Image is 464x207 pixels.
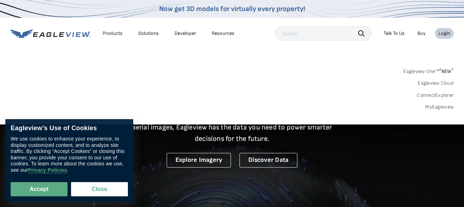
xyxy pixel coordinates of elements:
button: Close [71,182,128,196]
a: Buy [417,30,426,37]
a: MyEagleview [425,104,454,110]
a: Privacy Policies [28,167,67,173]
div: Eagleview’s Use of Cookies [11,124,128,132]
a: Eagleview Cloud [418,80,454,86]
div: We use cookies to enhance your experience, to display customized content, and to analyze site tra... [11,136,128,173]
a: Now get 3D models for virtually every property! [159,5,305,13]
div: Solutions [138,30,159,37]
span: NEW [439,68,454,74]
div: Products [103,30,123,37]
a: Discover Data [239,153,297,168]
a: Explore Imagery [167,153,231,168]
div: Login [438,30,450,37]
a: Developer [174,30,196,37]
p: A new era starts here. Built on more than 3.5 billion high-resolution aerial images, Eagleview ha... [123,110,341,144]
div: Resources [212,30,234,37]
div: Talk To Us [384,30,405,37]
a: ConnectExplorer [417,92,454,99]
button: Accept [11,182,68,196]
a: Eagleview One™*NEW* [403,66,454,74]
input: Search [275,26,372,41]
